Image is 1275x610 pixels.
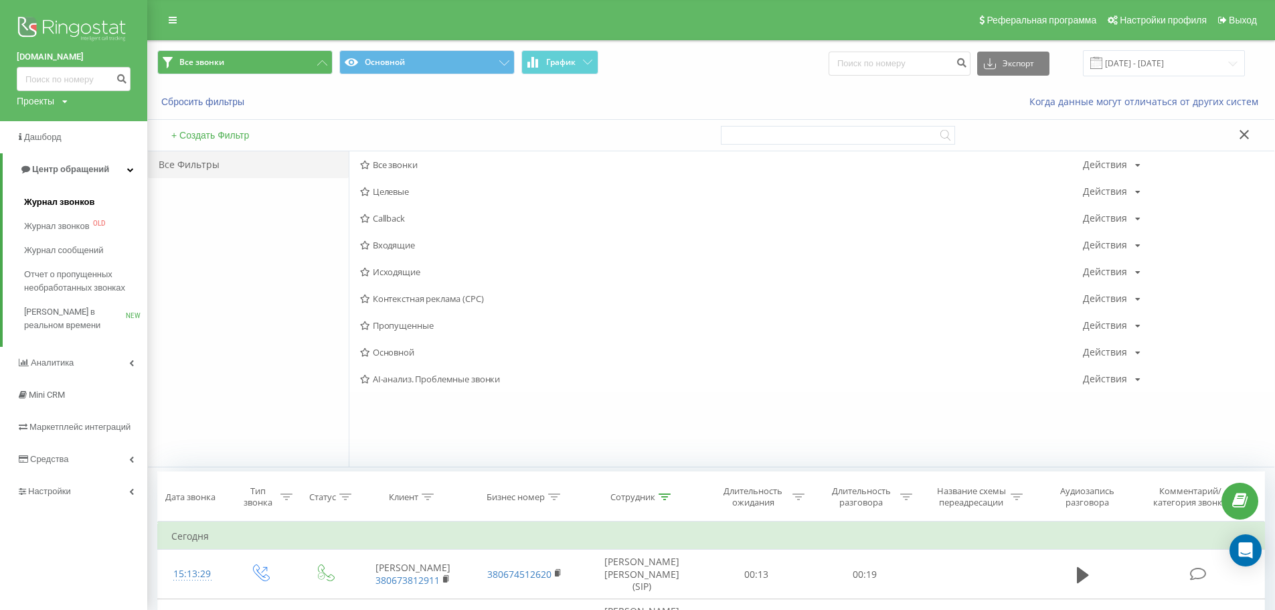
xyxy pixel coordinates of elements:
div: Действия [1083,214,1127,223]
span: Исходящие [360,267,1083,277]
button: Экспорт [977,52,1049,76]
td: Сегодня [158,523,1265,550]
div: Статус [309,491,336,503]
div: Клиент [389,491,418,503]
div: Название схемы переадресации [936,485,1007,508]
div: Комментарий/категория звонка [1151,485,1229,508]
span: Журнал сообщений [24,244,103,257]
div: Действия [1083,374,1127,384]
a: 380673812911 [375,574,440,587]
a: Когда данные могут отличаться от других систем [1029,95,1265,108]
span: Центр обращений [32,164,109,174]
button: Основной [339,50,515,74]
span: Callback [360,214,1083,223]
button: + Создать Фильтр [167,129,253,141]
div: Бизнес номер [487,491,545,503]
div: Действия [1083,267,1127,277]
div: 15:13:29 [171,561,214,587]
span: Аналитика [31,358,74,368]
img: Ringostat logo [17,13,131,47]
input: Поиск по номеру [17,67,131,91]
button: Закрыть [1235,129,1254,143]
span: Настройки [28,486,71,496]
span: Маркетплейс интеграций [29,422,131,432]
button: Все звонки [157,50,333,74]
span: Отчет о пропущенных необработанных звонках [24,268,141,295]
div: Open Intercom Messenger [1229,534,1262,566]
a: [PERSON_NAME] в реальном времениNEW [24,300,147,337]
span: Журнал звонков [24,220,90,233]
span: Журнал звонков [24,196,94,209]
div: Сотрудник [610,491,655,503]
div: Действия [1083,321,1127,330]
span: Входящие [360,240,1083,250]
button: График [521,50,598,74]
div: Действия [1083,240,1127,250]
a: [DOMAIN_NAME] [17,50,131,64]
span: Целевые [360,187,1083,196]
div: Действия [1083,160,1127,169]
div: Аудиозапись разговора [1043,485,1130,508]
div: Действия [1083,294,1127,303]
div: Длительность разговора [825,485,897,508]
span: Реферальная программа [987,15,1096,25]
span: Все звонки [179,57,224,68]
span: Пропущенные [360,321,1083,330]
div: Все Фильтры [148,151,349,178]
input: Поиск по номеру [829,52,970,76]
span: Mini CRM [29,390,65,400]
div: Длительность ожидания [717,485,789,508]
span: Средства [30,454,69,464]
td: 00:19 [811,550,918,599]
span: Дашборд [24,132,62,142]
a: 380674512620 [487,568,551,581]
div: Дата звонка [165,491,216,503]
div: Действия [1083,348,1127,357]
a: Журнал звонков [24,190,147,214]
td: 00:13 [702,550,810,599]
div: Действия [1083,187,1127,196]
a: Журнал звонковOLD [24,214,147,238]
a: Отчет о пропущенных необработанных звонках [24,262,147,300]
div: Тип звонка [239,485,277,508]
a: Центр обращений [3,153,147,185]
span: AI-анализ. Проблемные звонки [360,374,1083,384]
span: [PERSON_NAME] в реальном времени [24,305,126,332]
span: Все звонки [360,160,1083,169]
span: Основной [360,348,1083,357]
span: Контекстная реклама (CPC) [360,294,1083,303]
a: Журнал сообщений [24,238,147,262]
span: Выход [1229,15,1257,25]
span: График [546,58,576,67]
button: Сбросить фильтры [157,96,251,108]
td: [PERSON_NAME] [PERSON_NAME] (SIP) [581,550,702,599]
div: Проекты [17,94,54,108]
span: Настройки профиля [1120,15,1207,25]
td: [PERSON_NAME] [357,550,469,599]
